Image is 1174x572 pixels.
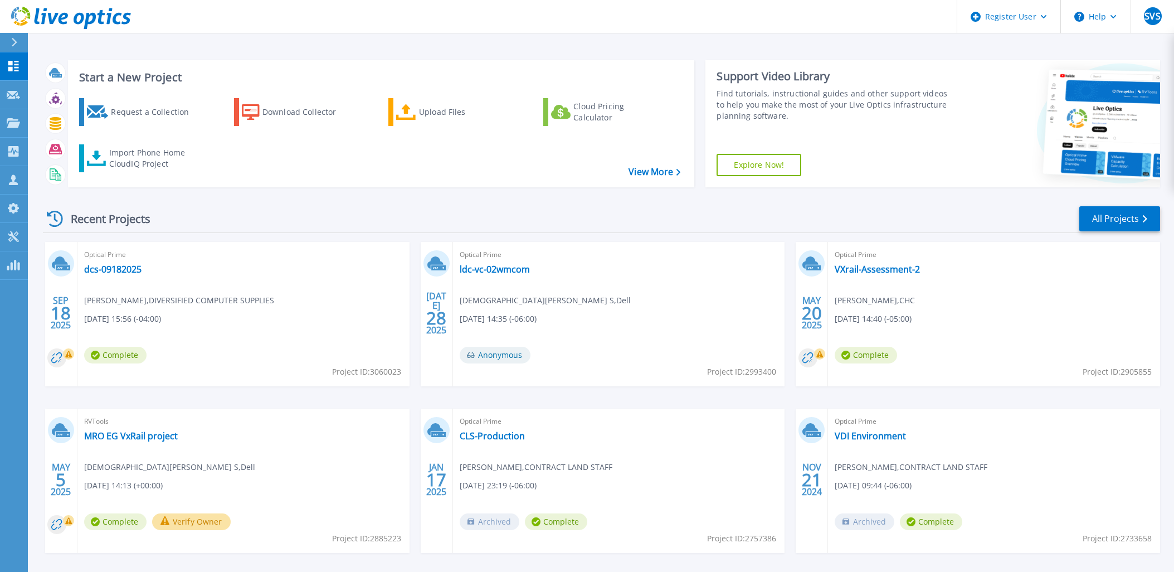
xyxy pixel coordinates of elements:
[525,513,587,530] span: Complete
[835,479,912,492] span: [DATE] 09:44 (-06:00)
[79,71,680,84] h3: Start a New Project
[109,147,196,169] div: Import Phone Home CloudIQ Project
[111,101,200,123] div: Request a Collection
[152,513,231,530] button: Verify Owner
[707,532,776,545] span: Project ID: 2757386
[51,308,71,318] span: 18
[460,294,631,307] span: [DEMOGRAPHIC_DATA][PERSON_NAME] S , Dell
[629,167,680,177] a: View More
[332,366,401,378] span: Project ID: 3060023
[460,264,530,275] a: ldc-vc-02wmcom
[460,347,530,363] span: Anonymous
[460,479,537,492] span: [DATE] 23:19 (-06:00)
[460,461,612,473] span: [PERSON_NAME] , CONTRACT LAND STAFF
[84,430,178,442] a: MRO EG VxRail project
[460,415,778,428] span: Optical Prime
[835,249,1153,261] span: Optical Prime
[801,459,822,500] div: NOV 2024
[84,313,161,325] span: [DATE] 15:56 (-04:00)
[1079,206,1160,231] a: All Projects
[79,98,203,126] a: Request a Collection
[56,475,66,484] span: 5
[84,264,142,275] a: dcs-09182025
[835,430,906,442] a: VDI Environment
[573,101,662,123] div: Cloud Pricing Calculator
[835,415,1153,428] span: Optical Prime
[1083,366,1152,378] span: Project ID: 2905855
[84,249,403,261] span: Optical Prime
[717,69,949,84] div: Support Video Library
[50,459,71,500] div: MAY 2025
[835,264,920,275] a: VXrail-Assessment-2
[84,347,147,363] span: Complete
[332,532,401,545] span: Project ID: 2885223
[802,308,822,318] span: 20
[835,294,915,307] span: [PERSON_NAME] , CHC
[801,293,822,333] div: MAY 2025
[84,294,274,307] span: [PERSON_NAME] , DIVERSIFIED COMPUTER SUPPLIES
[460,249,778,261] span: Optical Prime
[717,88,949,122] div: Find tutorials, instructional guides and other support videos to help you make the most of your L...
[835,347,897,363] span: Complete
[84,513,147,530] span: Complete
[426,459,447,500] div: JAN 2025
[419,101,508,123] div: Upload Files
[84,461,255,473] span: [DEMOGRAPHIC_DATA][PERSON_NAME] S , Dell
[900,513,962,530] span: Complete
[426,293,447,333] div: [DATE] 2025
[543,98,668,126] a: Cloud Pricing Calculator
[262,101,352,123] div: Download Collector
[835,461,987,473] span: [PERSON_NAME] , CONTRACT LAND STAFF
[835,313,912,325] span: [DATE] 14:40 (-05:00)
[50,293,71,333] div: SEP 2025
[84,479,163,492] span: [DATE] 14:13 (+00:00)
[835,513,894,530] span: Archived
[388,98,513,126] a: Upload Files
[426,313,446,323] span: 28
[426,475,446,484] span: 17
[43,205,165,232] div: Recent Projects
[84,415,403,428] span: RVTools
[1144,12,1160,21] span: SVS
[707,366,776,378] span: Project ID: 2993400
[717,154,801,176] a: Explore Now!
[802,475,822,484] span: 21
[460,313,537,325] span: [DATE] 14:35 (-06:00)
[234,98,358,126] a: Download Collector
[460,513,519,530] span: Archived
[1083,532,1152,545] span: Project ID: 2733658
[460,430,525,442] a: CLS-Production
